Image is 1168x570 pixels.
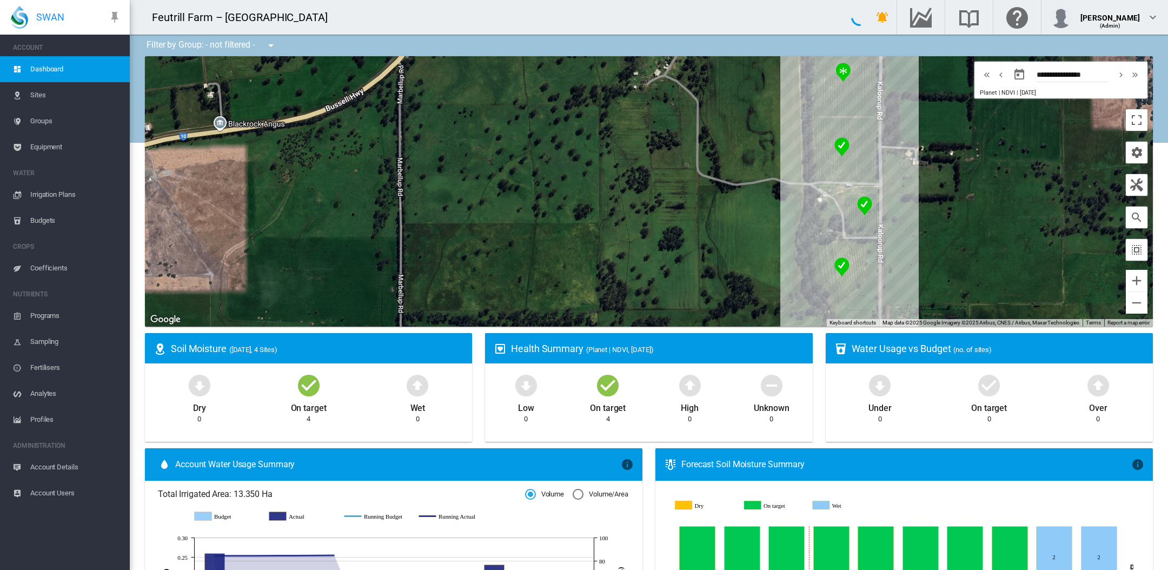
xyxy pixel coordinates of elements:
div: Wet [410,398,426,414]
span: NUTRIENTS [13,286,121,303]
md-radio-button: Volume [525,489,564,500]
button: icon-select-all [1126,239,1147,261]
circle: Running Actual 2 Jul 84.9 [332,553,336,558]
span: Account Water Usage Summary [175,459,621,470]
span: SWAN [36,10,64,24]
span: Budgets [30,208,121,234]
div: NDVI: Stage 4 SHA [835,63,851,82]
span: Coefficients [30,255,121,281]
button: icon-magnify [1126,207,1147,228]
span: Sampling [30,329,121,355]
md-icon: Click here for help [1004,11,1030,24]
img: SWAN-Landscape-Logo-Colour-drop.png [11,6,28,29]
span: Dashboard [30,56,121,82]
md-icon: icon-chevron-right [1115,68,1127,81]
md-icon: icon-heart-box-outline [494,342,507,355]
g: Running Budget [344,512,408,521]
md-icon: icon-water [158,458,171,471]
span: Map data ©2025 Google Imagery ©2025 Airbus, CNES / Airbus, Maxar Technologies [882,320,1079,326]
g: On target [745,501,806,511]
button: Zoom in [1126,270,1147,291]
g: Actual [269,512,333,521]
circle: Running Actual 25 Jun 84.73 [292,553,296,558]
div: 0 [197,414,201,424]
button: Zoom out [1126,292,1147,314]
md-radio-button: Volume/Area [573,489,628,500]
div: 0 [878,414,882,424]
span: ADMINISTRATION [13,437,121,454]
md-icon: icon-select-all [1130,243,1143,256]
div: 0 [1096,414,1100,424]
button: Toggle fullscreen view [1126,109,1147,131]
div: 0 [524,414,528,424]
div: Low [518,398,534,414]
circle: Running Actual 11 Jun 84.64 [212,553,216,558]
button: icon-chevron-double-right [1128,68,1142,81]
g: Dry [675,501,736,511]
md-icon: icon-chevron-double-left [981,68,993,81]
md-icon: icon-pin [108,11,121,24]
md-icon: icon-arrow-up-bold-circle [1085,372,1111,398]
md-icon: icon-magnify [1130,211,1143,224]
md-icon: icon-information [621,458,634,471]
span: Sites [30,82,121,108]
md-icon: icon-checkbox-marked-circle [976,372,1002,398]
span: Analytes [30,381,121,407]
div: NDVI: Stage 1 SHA [834,257,850,277]
button: icon-chevron-double-left [980,68,994,81]
img: Google [148,313,183,327]
tspan: 100 [599,535,608,541]
div: 4 [307,414,310,424]
div: NDVI: Stage 3 SHA [834,137,850,157]
span: (no. of sites) [953,346,992,354]
md-icon: icon-menu-down [264,39,277,52]
span: Account Details [30,454,121,480]
md-icon: icon-thermometer-lines [664,458,677,471]
tspan: 0.30 [177,535,188,541]
div: 0 [688,414,692,424]
md-icon: icon-information [1131,458,1144,471]
button: md-calendar [1008,64,1030,85]
span: Account Users [30,480,121,506]
circle: Running Actual 18 Jun 84.65 [252,553,256,558]
div: Health Summary [511,342,804,355]
tspan: 0.25 [177,554,188,561]
div: 0 [416,414,420,424]
a: Terms [1086,320,1101,326]
span: Equipment [30,134,121,160]
button: icon-menu-down [260,35,282,56]
button: Keyboard shortcuts [829,319,876,327]
div: Forecast Soil Moisture Summary [681,459,1131,470]
span: Total Irrigated Area: 13.350 Ha [158,488,525,500]
span: Programs [30,303,121,329]
span: (Planet | NDVI, [DATE]) [586,346,654,354]
span: CROPS [13,238,121,255]
g: Running Actual [419,512,483,521]
div: [PERSON_NAME] [1080,8,1140,19]
span: | [DATE] [1017,89,1036,96]
md-icon: icon-chevron-down [1146,11,1159,24]
div: Over [1089,398,1107,414]
tspan: 80 [599,558,605,565]
div: Filter by Group: - not filtered - [138,35,285,56]
span: Irrigation Plans [30,182,121,208]
md-icon: icon-checkbox-marked-circle [595,372,621,398]
span: Groups [30,108,121,134]
md-icon: icon-minus-circle [759,372,785,398]
g: Wet [814,501,875,511]
md-icon: icon-map-marker-radius [154,342,167,355]
span: Profiles [30,407,121,433]
md-icon: icon-arrow-down-bold-circle [513,372,539,398]
img: profile.jpg [1050,6,1072,28]
md-icon: icon-checkbox-marked-circle [296,372,322,398]
md-icon: Search the knowledge base [956,11,982,24]
div: 0 [769,414,773,424]
button: icon-cog [1126,142,1147,163]
div: 0 [987,414,991,424]
span: (Admin) [1100,23,1121,29]
md-icon: icon-arrow-up-bold-circle [677,372,703,398]
md-icon: icon-chevron-double-right [1129,68,1141,81]
button: icon-chevron-right [1114,68,1128,81]
div: Water Usage vs Budget [852,342,1144,355]
div: On target [590,398,626,414]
